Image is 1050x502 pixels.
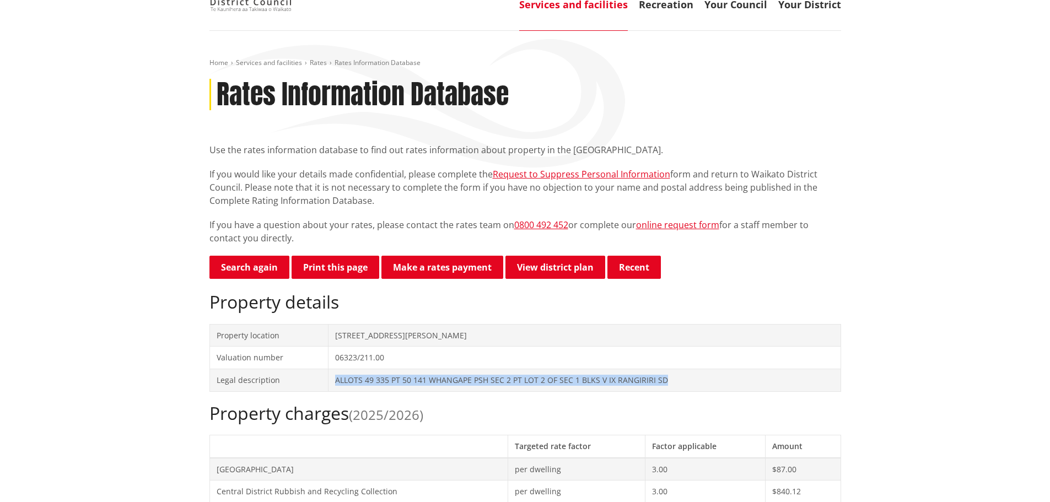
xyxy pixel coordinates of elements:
td: Valuation number [209,347,329,369]
a: 0800 492 452 [514,219,568,231]
p: If you have a question about your rates, please contact the rates team on or complete our for a s... [209,218,841,245]
th: Amount [766,435,841,457]
th: Factor applicable [645,435,766,457]
h2: Property details [209,292,841,312]
td: 3.00 [645,458,766,481]
a: Home [209,58,228,67]
td: per dwelling [508,458,645,481]
button: Print this page [292,256,379,279]
p: Use the rates information database to find out rates information about property in the [GEOGRAPHI... [209,143,841,156]
span: Rates Information Database [335,58,421,67]
td: [STREET_ADDRESS][PERSON_NAME] [329,324,841,347]
a: Services and facilities [236,58,302,67]
td: 06323/211.00 [329,347,841,369]
iframe: Messenger Launcher [999,456,1039,495]
a: Search again [209,256,289,279]
td: $87.00 [766,458,841,481]
h1: Rates Information Database [217,79,509,111]
td: Property location [209,324,329,347]
a: Request to Suppress Personal Information [493,168,670,180]
a: online request form [636,219,719,231]
a: Make a rates payment [381,256,503,279]
td: ALLOTS 49 335 PT 50 141 WHANGAPE PSH SEC 2 PT LOT 2 OF SEC 1 BLKS V IX RANGIRIRI SD [329,369,841,391]
nav: breadcrumb [209,58,841,68]
td: Legal description [209,369,329,391]
th: Targeted rate factor [508,435,645,457]
td: [GEOGRAPHIC_DATA] [209,458,508,481]
a: Rates [310,58,327,67]
a: View district plan [505,256,605,279]
button: Recent [607,256,661,279]
p: If you would like your details made confidential, please complete the form and return to Waikato ... [209,168,841,207]
span: (2025/2026) [349,406,423,424]
h2: Property charges [209,403,841,424]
